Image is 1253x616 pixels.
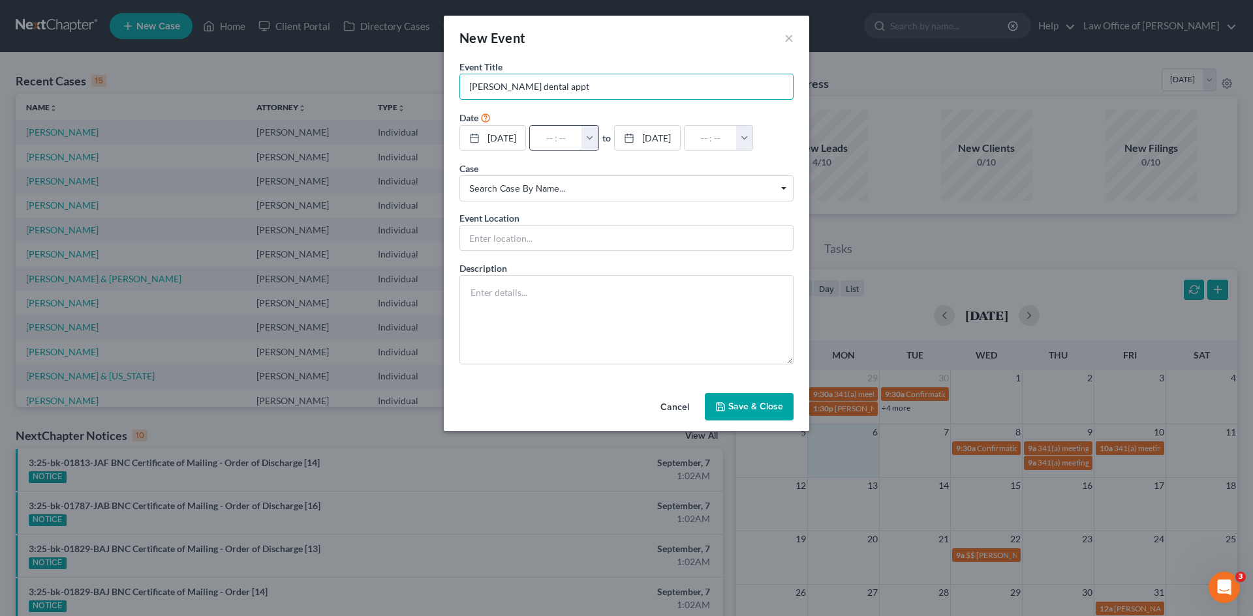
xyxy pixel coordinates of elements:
[1235,572,1246,582] span: 3
[460,126,525,151] a: [DATE]
[459,111,478,125] label: Date
[460,226,793,250] input: Enter location...
[459,30,526,46] span: New Event
[1209,572,1240,603] iframe: Intercom live chat
[460,74,793,99] input: Enter event name...
[459,175,794,201] span: Select box activate
[469,182,784,196] span: Search case by name...
[459,61,503,72] span: Event Title
[459,162,478,175] label: Case
[650,394,700,420] button: Cancel
[530,126,582,151] input: -- : --
[784,30,794,46] button: ×
[615,126,680,151] a: [DATE]
[602,131,611,145] label: to
[459,211,519,225] label: Event Location
[459,261,507,275] label: Description
[705,393,794,420] button: Save & Close
[685,126,737,151] input: -- : --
